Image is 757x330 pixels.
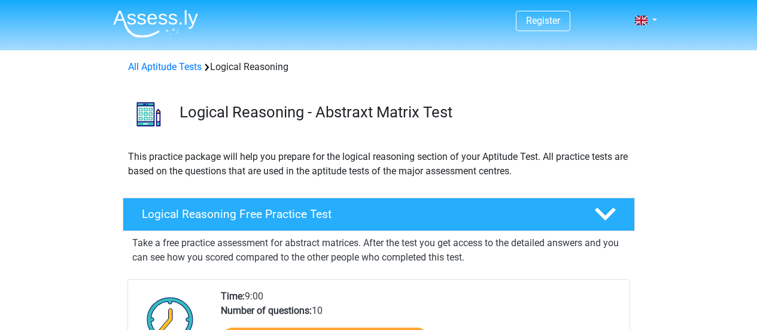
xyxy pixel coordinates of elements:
[128,61,202,72] a: All Aptitude Tests
[113,10,198,38] img: Assessly
[128,150,630,178] p: This practice package will help you prepare for the logical reasoning section of your Aptitude Te...
[221,290,245,302] b: Time:
[221,305,312,316] b: Number of questions:
[526,15,560,26] a: Register
[180,103,625,122] h3: Logical Reasoning - Abstraxt Matrix Test
[132,236,625,265] p: Take a free practice assessment for abstract matrices. After the test you get access to the detai...
[123,60,634,74] div: Logical Reasoning
[118,198,640,231] a: Logical Reasoning Free Practice Test
[142,207,575,221] h4: Logical Reasoning Free Practice Test
[123,89,174,140] img: logical reasoning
